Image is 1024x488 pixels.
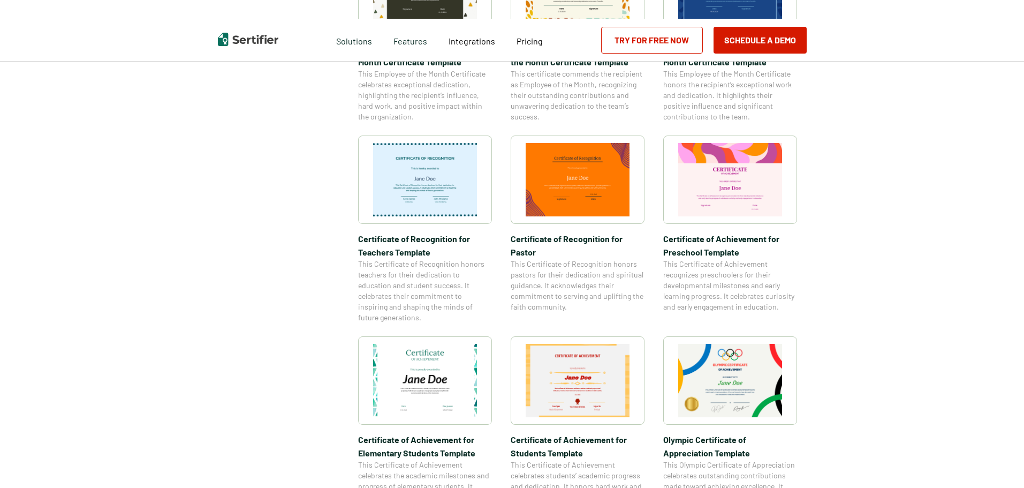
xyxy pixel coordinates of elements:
span: Certificate of Recognition for Teachers Template [358,232,492,259]
span: This Certificate of Recognition honors teachers for their dedication to education and student suc... [358,259,492,323]
span: Integrations [449,36,495,46]
span: Olympic Certificate of Appreciation​ Template [663,433,797,460]
a: Certificate of Recognition for Teachers TemplateCertificate of Recognition for Teachers TemplateT... [358,136,492,323]
img: Olympic Certificate of Appreciation​ Template [678,344,782,417]
img: Sertifier | Digital Credentialing Platform [218,33,278,46]
span: This Employee of the Month Certificate honors the recipient’s exceptional work and dedication. It... [663,69,797,122]
span: Certificate of Achievement for Elementary Students Template [358,433,492,460]
span: This Employee of the Month Certificate celebrates exceptional dedication, highlighting the recipi... [358,69,492,122]
span: Pricing [517,36,543,46]
img: Certificate of Achievement for Preschool Template [678,143,782,216]
img: Certificate of Recognition for Pastor [526,143,629,216]
a: Integrations [449,33,495,47]
img: Certificate of Achievement for Elementary Students Template [373,344,477,417]
a: Pricing [517,33,543,47]
img: Certificate of Recognition for Teachers Template [373,143,477,216]
img: Certificate of Achievement for Students Template [526,344,629,417]
span: Certificate of Achievement for Students Template [511,433,644,460]
span: This certificate commends the recipient as Employee of the Month, recognizing their outstanding c... [511,69,644,122]
span: Certificate of Achievement for Preschool Template [663,232,797,259]
span: Certificate of Recognition for Pastor [511,232,644,259]
span: Features [393,33,427,47]
a: Try for Free Now [601,27,703,54]
span: This Certificate of Recognition honors pastors for their dedication and spiritual guidance. It ac... [511,259,644,312]
a: Certificate of Recognition for PastorCertificate of Recognition for PastorThis Certificate of Rec... [511,136,644,323]
a: Certificate of Achievement for Preschool TemplateCertificate of Achievement for Preschool Templat... [663,136,797,323]
span: This Certificate of Achievement recognizes preschoolers for their developmental milestones and ea... [663,259,797,312]
span: Solutions [336,33,372,47]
